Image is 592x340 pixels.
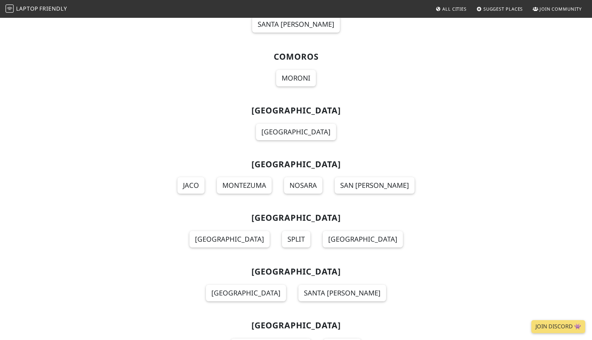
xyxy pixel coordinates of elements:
h2: [GEOGRAPHIC_DATA] [74,159,518,169]
span: Suggest Places [483,6,523,12]
a: Join Community [530,3,584,15]
a: Jaco [177,177,205,194]
a: All Cities [433,3,469,15]
a: Santa [PERSON_NAME] [252,16,340,33]
h2: [GEOGRAPHIC_DATA] [74,267,518,277]
span: Join Community [540,6,582,12]
a: San [PERSON_NAME] [335,177,415,194]
a: LaptopFriendly LaptopFriendly [5,3,67,15]
a: [GEOGRAPHIC_DATA] [189,231,270,247]
a: [GEOGRAPHIC_DATA] [256,124,336,140]
a: Suggest Places [474,3,526,15]
span: All Cities [442,6,467,12]
a: Nosara [284,177,322,194]
span: Laptop [16,5,38,12]
img: LaptopFriendly [5,4,14,13]
a: Moroni [276,70,316,86]
h2: [GEOGRAPHIC_DATA] [74,213,518,223]
a: Join Discord 👾 [531,320,585,333]
a: Montezuma [217,177,272,194]
a: Santa [PERSON_NAME] [298,285,386,301]
h2: Comoros [74,52,518,62]
a: [GEOGRAPHIC_DATA] [206,285,286,301]
a: Split [282,231,310,247]
a: [GEOGRAPHIC_DATA] [323,231,403,247]
h2: [GEOGRAPHIC_DATA] [74,106,518,116]
h2: [GEOGRAPHIC_DATA] [74,320,518,330]
span: Friendly [39,5,67,12]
